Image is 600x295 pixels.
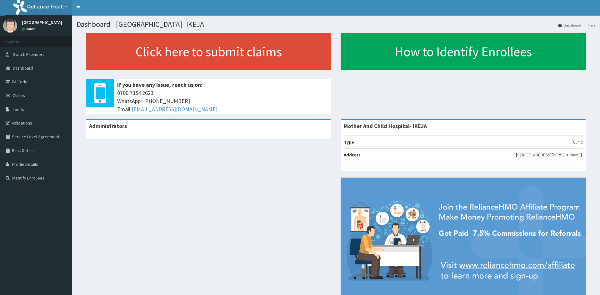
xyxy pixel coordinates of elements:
span: 0700 7354 2623 WhatsApp: [PHONE_NUMBER] Email: [117,89,328,113]
b: Address [344,152,361,158]
a: Online [22,27,37,31]
a: Click here to submit claims [86,33,331,70]
span: Tariffs [13,106,24,112]
span: Switch Providers [13,52,45,57]
p: [GEOGRAPHIC_DATA] [22,20,62,25]
a: [EMAIL_ADDRESS][DOMAIN_NAME] [132,106,217,113]
strong: Mother And Child Hospital- IKEJA [344,122,427,130]
p: [STREET_ADDRESS][PERSON_NAME]. [516,152,583,158]
h1: Dashboard - [GEOGRAPHIC_DATA]- IKEJA [77,20,595,28]
span: Dashboard [13,65,33,71]
img: User Image [3,19,17,33]
li: Here [582,22,595,28]
b: If you have any issue, reach us on: [117,81,202,88]
p: Clinic [573,139,583,145]
b: Type [344,139,354,145]
span: Claims [13,93,25,98]
b: Administrators [89,122,127,130]
a: Dashboard [558,22,581,28]
a: How to Identify Enrollees [341,33,586,70]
